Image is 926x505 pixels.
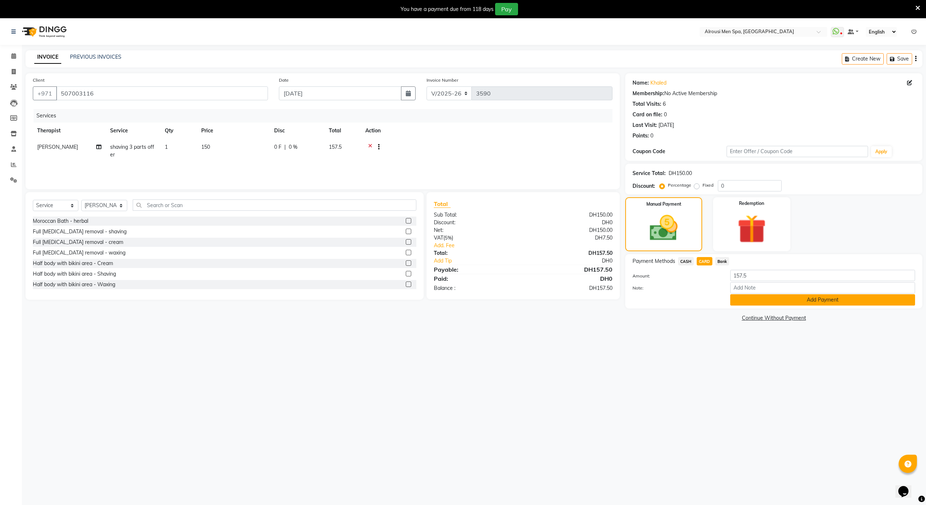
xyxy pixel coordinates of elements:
label: Manual Payment [646,201,681,207]
label: Date [279,77,289,83]
th: Qty [160,123,197,139]
div: Half body with bikini area - Cream [33,260,113,267]
button: +971 [33,86,57,100]
input: Search or Scan [133,199,416,211]
label: Amount: [627,273,725,279]
input: Amount [730,270,915,281]
a: Add Tip [428,257,539,265]
label: Redemption [739,200,764,207]
input: Enter Offer / Coupon Code [727,146,868,157]
iframe: chat widget [895,476,919,498]
div: You have a payment due from 118 days [401,5,494,13]
div: DH150.00 [523,211,618,219]
button: Apply [871,146,892,157]
div: Full [MEDICAL_DATA] removal - shaving [33,228,127,236]
div: Total Visits: [633,100,661,108]
label: Invoice Number [427,77,458,83]
a: PREVIOUS INVOICES [70,54,121,60]
div: Balance : [428,284,523,292]
button: Save [887,53,912,65]
div: Paid: [428,274,523,283]
div: 0 [664,111,667,119]
span: Payment Methods [633,257,675,265]
label: Percentage [668,182,691,189]
img: _cash.svg [641,212,686,244]
a: Khaled [650,79,666,87]
img: _gift.svg [728,211,775,247]
div: Moroccan Bath - herbal [33,217,88,225]
a: Continue Without Payment [627,314,921,322]
div: Total: [428,249,523,257]
div: Points: [633,132,649,140]
div: Coupon Code [633,148,727,155]
th: Therapist [33,123,106,139]
div: Payable: [428,265,523,274]
img: logo [19,22,69,42]
span: | [284,143,286,151]
div: Half body with bikini area - Shaving [33,270,116,278]
button: Add Payment [730,294,915,306]
div: Service Total: [633,170,666,177]
div: DH0 [523,274,618,283]
div: DH0 [523,219,618,226]
th: Service [106,123,160,139]
div: Membership: [633,90,664,97]
div: DH157.50 [523,284,618,292]
div: 0 [650,132,653,140]
span: 0 % [289,143,297,151]
div: DH7.50 [523,234,618,242]
span: CARD [697,257,712,265]
div: Discount: [633,182,655,190]
span: Bank [715,257,729,265]
div: Name: [633,79,649,87]
span: 1 [165,144,168,150]
span: 0 F [274,143,281,151]
span: shaving 3 parts offer [110,144,154,158]
input: Add Note [730,282,915,294]
div: [DATE] [658,121,674,129]
div: Full [MEDICAL_DATA] removal - waxing [33,249,125,257]
th: Price [197,123,270,139]
div: Net: [428,226,523,234]
span: 150 [201,144,210,150]
th: Disc [270,123,324,139]
div: DH157.50 [523,265,618,274]
div: ( ) [428,234,523,242]
div: DH157.50 [523,249,618,257]
label: Note: [627,285,725,291]
span: CASH [678,257,694,265]
th: Action [361,123,612,139]
div: 6 [663,100,666,108]
a: INVOICE [34,51,61,64]
th: Total [324,123,361,139]
div: Card on file: [633,111,662,119]
span: Total [434,200,451,208]
input: Search by Name/Mobile/Email/Code [56,86,268,100]
div: Full [MEDICAL_DATA] removal - cream [33,238,123,246]
span: [PERSON_NAME] [37,144,78,150]
div: Discount: [428,219,523,226]
div: Services [34,109,618,123]
div: DH150.00 [523,226,618,234]
div: Sub Total: [428,211,523,219]
span: 5% [445,235,452,241]
span: VAT [434,234,443,241]
button: Create New [842,53,884,65]
button: Pay [495,3,518,15]
div: Last Visit: [633,121,657,129]
div: DH150.00 [669,170,692,177]
label: Fixed [703,182,713,189]
a: Add. Fee [428,242,618,249]
div: No Active Membership [633,90,915,97]
label: Client [33,77,44,83]
div: DH0 [539,257,618,265]
span: 157.5 [329,144,342,150]
div: Half body with bikini area - Waxing [33,281,115,288]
